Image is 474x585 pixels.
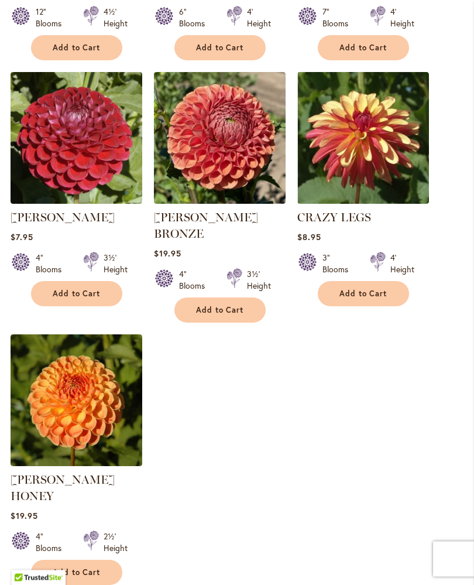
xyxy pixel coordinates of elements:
span: Add to Cart [339,289,387,299]
a: CORNEL [11,196,142,207]
span: $8.95 [297,232,321,243]
img: CRICHTON HONEY [11,335,142,467]
a: [PERSON_NAME] HONEY [11,473,115,504]
div: 4' Height [247,6,271,30]
a: [PERSON_NAME] BRONZE [154,211,258,241]
div: 2½' Height [104,531,128,555]
a: [PERSON_NAME] [11,211,115,225]
img: CORNEL BRONZE [154,73,286,204]
span: Add to Cart [196,306,244,316]
div: 7" Blooms [322,6,356,30]
span: Add to Cart [53,289,101,299]
span: $7.95 [11,232,33,243]
span: Add to Cart [53,568,101,578]
div: 4" Blooms [36,531,69,555]
a: CRAZY LEGS [297,196,429,207]
div: 4" Blooms [179,269,212,292]
a: CRICHTON HONEY [11,458,142,469]
div: 4' Height [390,6,414,30]
div: 4' Height [390,252,414,276]
span: $19.95 [154,248,181,259]
img: CRAZY LEGS [297,73,429,204]
div: 6" Blooms [179,6,212,30]
button: Add to Cart [31,36,122,61]
img: CORNEL [11,73,142,204]
a: CORNEL BRONZE [154,196,286,207]
span: $19.95 [11,511,38,522]
a: CRAZY LEGS [297,211,371,225]
div: 4½' Height [104,6,128,30]
button: Add to Cart [174,298,266,323]
div: 3½' Height [247,269,271,292]
span: Add to Cart [339,43,387,53]
span: Add to Cart [53,43,101,53]
div: 12" Blooms [36,6,69,30]
div: 3" Blooms [322,252,356,276]
button: Add to Cart [318,36,409,61]
button: Add to Cart [174,36,266,61]
div: 3½' Height [104,252,128,276]
button: Add to Cart [318,282,409,307]
div: 4" Blooms [36,252,69,276]
iframe: Launch Accessibility Center [9,543,42,576]
button: Add to Cart [31,282,122,307]
span: Add to Cart [196,43,244,53]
